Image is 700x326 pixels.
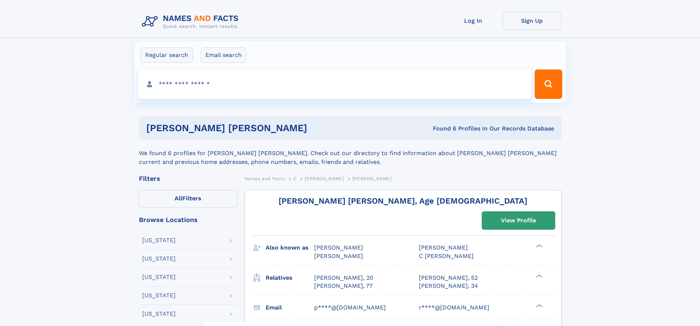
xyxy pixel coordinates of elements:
a: [PERSON_NAME], 77 [314,282,373,290]
h1: [PERSON_NAME] [PERSON_NAME] [146,123,370,133]
label: Filters [139,190,237,208]
div: [US_STATE] [142,256,176,262]
span: [PERSON_NAME] [352,176,392,181]
div: ❯ [534,273,543,278]
a: Log In [444,12,503,30]
button: Search Button [535,69,562,99]
div: ❯ [534,244,543,248]
input: search input [138,69,532,99]
span: [PERSON_NAME] [305,176,344,181]
img: Logo Names and Facts [139,12,245,32]
div: ❯ [534,303,543,308]
span: All [175,195,182,202]
a: [PERSON_NAME] [305,174,344,183]
span: C [293,176,297,181]
label: Email search [201,47,247,63]
div: Filters [139,175,237,182]
a: [PERSON_NAME] [PERSON_NAME], Age [DEMOGRAPHIC_DATA] [279,196,527,205]
a: [PERSON_NAME], 52 [419,274,478,282]
a: [PERSON_NAME], 34 [419,282,478,290]
span: [PERSON_NAME] [419,244,468,251]
h3: Relatives [266,272,314,284]
div: [US_STATE] [142,237,176,243]
div: View Profile [501,212,536,229]
div: Browse Locations [139,216,237,223]
div: [US_STATE] [142,293,176,298]
a: [PERSON_NAME], 20 [314,274,373,282]
label: Regular search [140,47,193,63]
div: Found 6 Profiles In Our Records Database [370,125,554,133]
h3: Email [266,301,314,314]
a: C [293,174,297,183]
a: Names and Facts [245,174,285,183]
a: View Profile [482,212,555,229]
span: [PERSON_NAME] [314,252,363,259]
div: [US_STATE] [142,311,176,317]
span: C [PERSON_NAME] [419,252,474,259]
div: [US_STATE] [142,274,176,280]
span: [PERSON_NAME] [314,244,363,251]
h3: Also known as [266,241,314,254]
a: Sign Up [503,12,561,30]
div: We found 6 profiles for [PERSON_NAME] [PERSON_NAME]. Check out our directory to find information ... [139,140,561,166]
